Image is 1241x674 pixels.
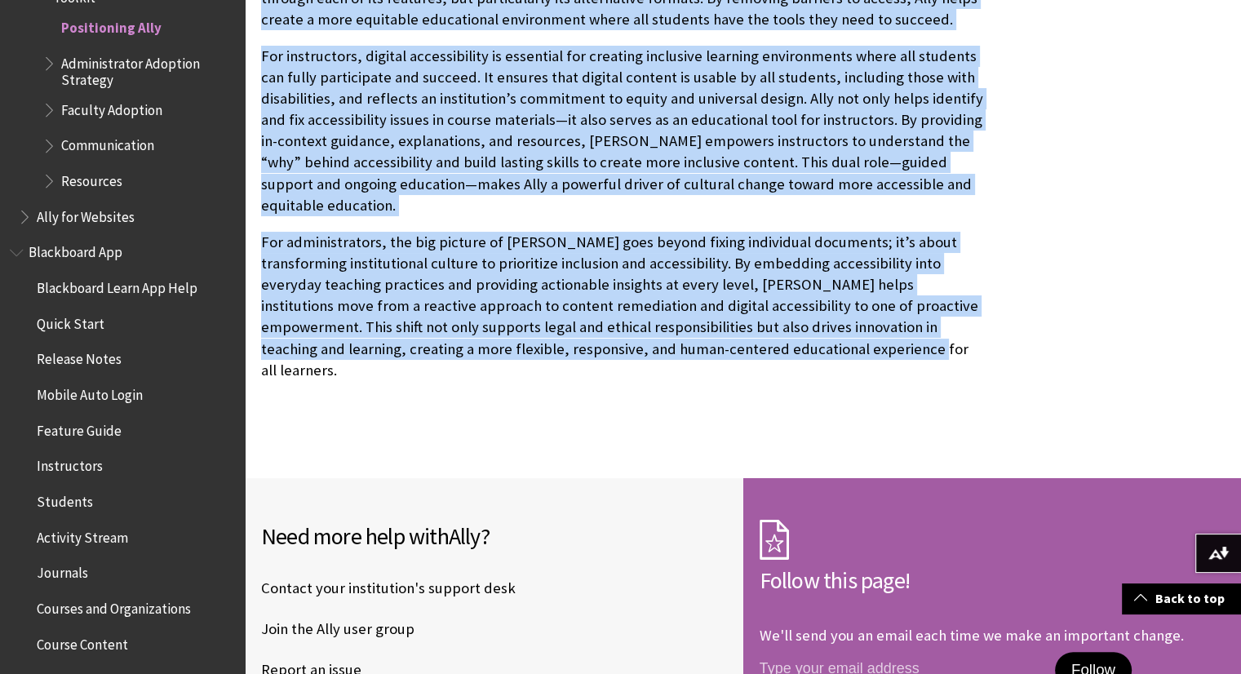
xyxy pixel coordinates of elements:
span: Administrator Adoption Strategy [61,50,233,88]
span: Blackboard Learn App Help [37,274,197,296]
span: Students [37,488,93,510]
p: For instructors, digital accessibility is essential for creating inclusive learning environments ... [261,46,983,216]
span: Quick Start [37,310,104,332]
span: Courses and Organizations [37,595,191,617]
span: Blackboard App [29,239,122,261]
span: Ally [449,521,481,551]
span: Instructors [37,453,103,475]
span: Release Notes [37,346,122,368]
span: Mobile Auto Login [37,381,143,403]
span: Positioning Ally [61,14,162,36]
span: Communication [61,132,154,154]
span: Feature Guide [37,417,122,439]
a: Join the Ally user group [261,617,414,641]
a: Contact your institution's support desk [261,576,516,601]
img: Subscription Icon [760,519,789,560]
a: Back to top [1122,583,1241,614]
span: Course Content [37,631,128,653]
h2: Follow this page! [760,563,1225,597]
span: Faculty Adoption [61,96,162,118]
p: For administrators, the big picture of [PERSON_NAME] goes beyond fixing individual documents; it’... [261,232,983,381]
span: Journals [37,560,88,582]
span: Ally for Websites [37,203,135,225]
span: Resources [61,167,122,189]
h2: Need more help with ? [261,519,727,553]
span: Activity Stream [37,524,128,546]
p: We'll send you an email each time we make an important change. [760,626,1184,645]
